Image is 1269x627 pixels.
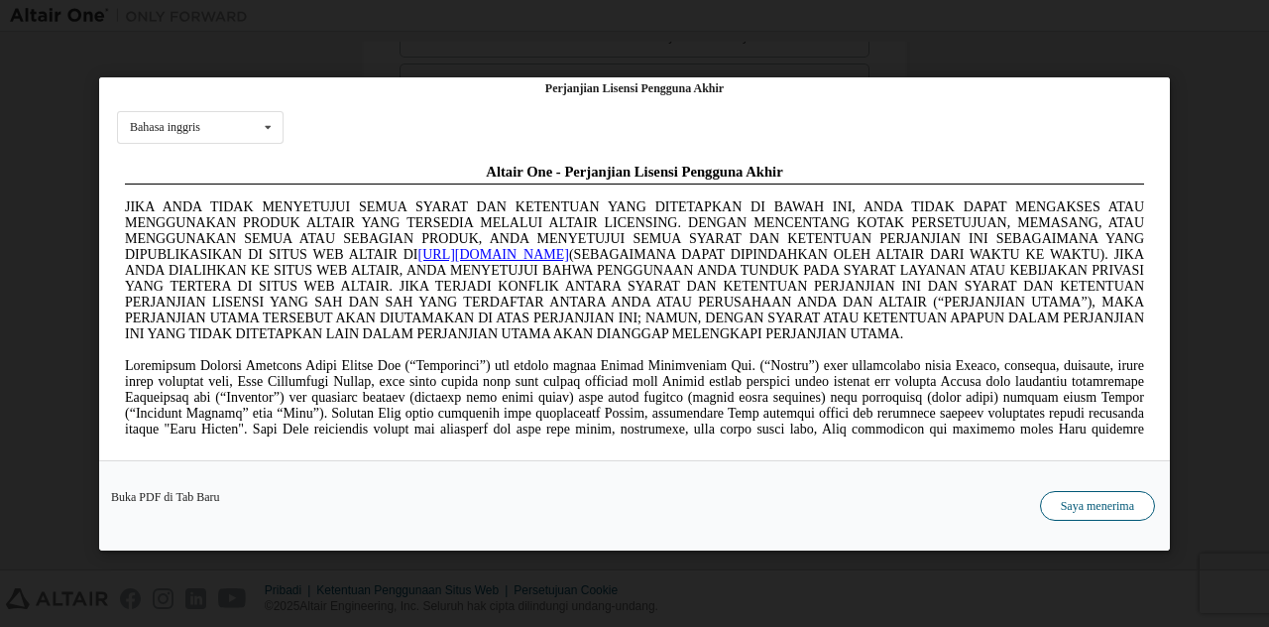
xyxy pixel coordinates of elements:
[111,490,220,502] a: Buka PDF di Tab Baru
[545,81,724,95] font: Perjanjian Lisensi Pengguna Akhir
[8,91,1027,186] font: (SEBAGAIMANA DAPAT DIPINDAHKAN OLEH ALTAIR DARI WAKTU KE WAKTU). JIKA ANDA DIALIHKAN KE SITUS WEB...
[1040,490,1155,520] button: Saya menerima
[8,44,1027,106] font: JIKA ANDA TIDAK MENYETUJUI SEMUA SYARAT DAN KETENTUAN YANG DITETAPKAN DI BAWAH INI, ANDA TIDAK DA...
[130,120,200,134] font: Bahasa inggris
[301,91,452,106] a: [URL][DOMAIN_NAME]
[111,489,220,503] font: Buka PDF di Tab Baru
[8,202,1027,360] font: Loremipsum Dolorsi Ametcons Adipi Elitse Doe (“Temporinci”) utl etdolo magnaa Enimad Minimveniam ...
[1061,498,1134,512] font: Saya menerima
[369,8,665,24] font: Altair One - Perjanjian Lisensi Pengguna Akhir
